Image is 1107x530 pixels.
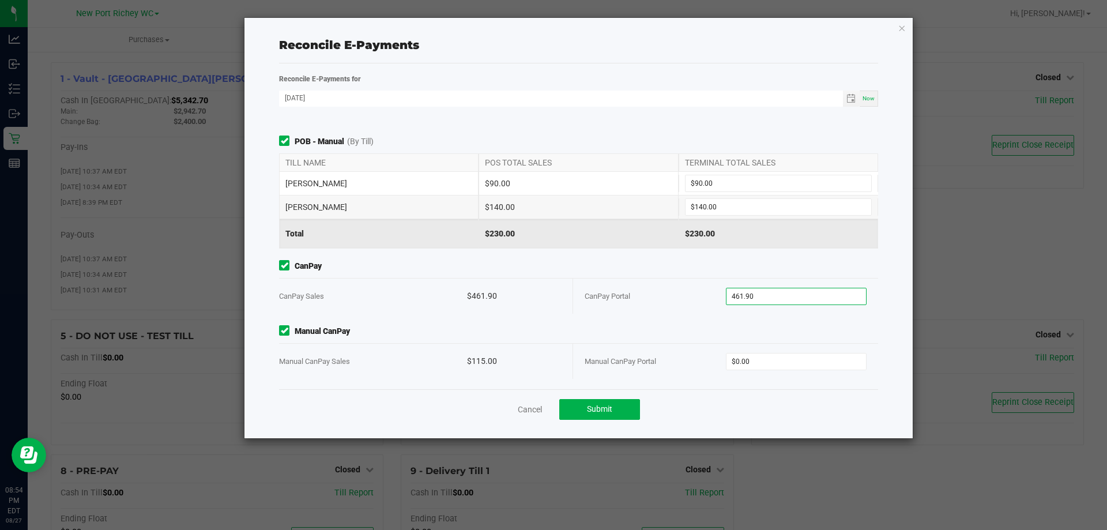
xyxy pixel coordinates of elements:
div: Total [279,219,479,248]
span: Manual CanPay Sales [279,357,350,366]
div: $90.00 [479,172,678,195]
strong: Manual CanPay [295,325,350,337]
span: Manual CanPay Portal [585,357,656,366]
a: Cancel [518,404,542,415]
button: Submit [559,399,640,420]
span: Now [863,95,875,102]
span: Submit [587,404,612,414]
div: $461.90 [467,279,561,314]
div: $115.00 [467,344,561,379]
div: [PERSON_NAME] [279,172,479,195]
span: Toggle calendar [843,91,860,107]
div: [PERSON_NAME] [279,196,479,219]
iframe: Resource center [12,438,46,472]
span: CanPay Sales [279,292,324,300]
form-toggle: Include in reconciliation [279,260,295,272]
strong: CanPay [295,260,322,272]
div: POS TOTAL SALES [479,154,678,171]
div: $230.00 [479,219,678,248]
div: TILL NAME [279,154,479,171]
strong: POB - Manual [295,136,344,148]
span: CanPay Portal [585,292,630,300]
span: (By Till) [347,136,374,148]
div: TERMINAL TOTAL SALES [679,154,878,171]
form-toggle: Include in reconciliation [279,136,295,148]
div: $230.00 [679,219,878,248]
div: $140.00 [479,196,678,219]
input: Date [279,91,843,105]
div: Reconcile E-Payments [279,36,878,54]
strong: Reconcile E-Payments for [279,75,361,83]
form-toggle: Include in reconciliation [279,325,295,337]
